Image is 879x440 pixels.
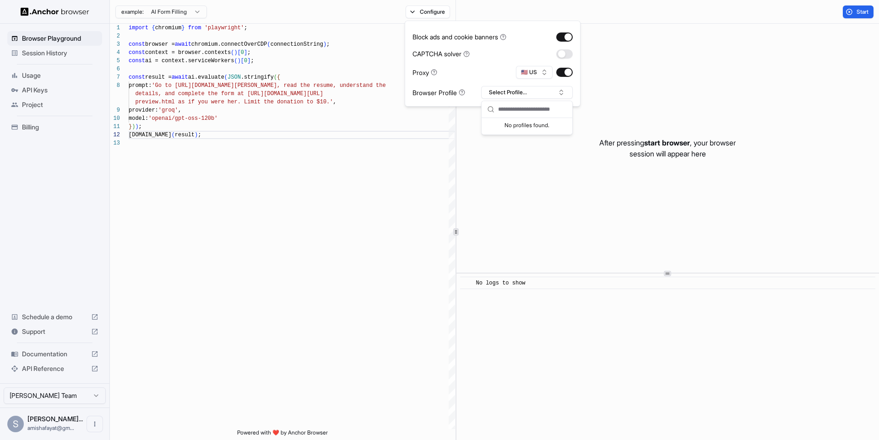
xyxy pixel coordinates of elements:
[271,41,323,48] span: connectionString
[274,74,277,80] span: (
[406,5,450,18] button: Configure
[139,123,142,130] span: ;
[22,100,98,109] span: Project
[152,25,155,31] span: {
[129,49,145,56] span: const
[300,99,333,105] span: n to $10.'
[87,416,103,432] button: Open menu
[228,74,241,80] span: JSON
[237,429,328,440] span: Powered with ❤️ by Anchor Browser
[7,83,102,97] div: API Keys
[482,118,572,131] div: No profiles found.
[129,41,145,48] span: const
[152,82,290,89] span: 'Go to [URL][DOMAIN_NAME][PERSON_NAME], re
[155,25,182,31] span: chromium
[110,40,120,48] div: 3
[110,32,120,40] div: 2
[129,82,152,89] span: prompt:
[22,86,98,95] span: API Keys
[599,137,736,159] p: After pressing , your browser session will appear here
[7,324,102,339] div: Support
[22,123,98,132] span: Billing
[21,7,89,16] img: Anchor Logo
[181,25,184,31] span: }
[277,74,280,80] span: {
[7,97,102,112] div: Project
[145,41,175,48] span: browser =
[244,25,247,31] span: ;
[145,58,234,64] span: ai = context.serviceWorkers
[412,68,437,77] div: Proxy
[7,347,102,361] div: Documentation
[129,25,148,31] span: import
[238,58,241,64] span: )
[244,58,247,64] span: 0
[132,123,135,130] span: )
[135,123,138,130] span: )
[247,58,250,64] span: ]
[234,58,237,64] span: (
[264,91,323,97] span: [DOMAIN_NAME][URL]
[412,32,506,42] div: Block ads and cookie banners
[135,99,300,105] span: preview.html as if you were her. Limit the donatio
[129,107,158,113] span: provider:
[323,41,326,48] span: )
[205,25,244,31] span: 'playwright'
[326,41,330,48] span: ;
[412,49,470,59] div: CAPTCHA solver
[110,114,120,123] div: 10
[290,82,386,89] span: ad the resume, understand the
[110,139,120,147] div: 13
[7,416,24,432] div: S
[110,57,120,65] div: 5
[241,49,244,56] span: 0
[121,8,144,16] span: example:
[22,48,98,58] span: Session History
[250,58,254,64] span: ;
[129,115,148,122] span: model:
[333,99,336,105] span: ,
[27,415,83,423] span: Shafayat Hossain
[195,132,198,138] span: )
[481,86,573,99] button: Select Profile...
[7,310,102,324] div: Schedule a demo
[27,424,74,431] span: amishafayat@gmail.com
[482,118,572,134] div: Suggestions
[22,327,87,336] span: Support
[135,91,264,97] span: details, and complete the form at [URL]
[7,68,102,83] div: Usage
[465,279,469,288] span: ​
[22,34,98,43] span: Browser Playground
[7,46,102,60] div: Session History
[148,115,217,122] span: 'openai/gpt-oss-120b'
[22,71,98,80] span: Usage
[267,41,270,48] span: (
[238,49,241,56] span: [
[857,8,869,16] span: Start
[231,49,234,56] span: (
[191,41,267,48] span: chromium.connectOverCDP
[175,132,195,138] span: result
[412,88,465,97] div: Browser Profile
[7,120,102,134] div: Billing
[244,49,247,56] span: ]
[7,31,102,46] div: Browser Playground
[129,132,172,138] span: [DOMAIN_NAME]
[110,106,120,114] div: 9
[158,107,178,113] span: 'groq'
[110,48,120,57] div: 4
[145,49,231,56] span: context = browser.contexts
[178,107,181,113] span: ,
[198,132,201,138] span: ;
[234,49,237,56] span: )
[22,312,87,322] span: Schedule a demo
[22,364,87,373] span: API Reference
[110,131,120,139] div: 12
[110,24,120,32] div: 1
[241,74,274,80] span: .stringify
[172,74,188,80] span: await
[129,58,145,64] span: const
[175,41,191,48] span: await
[516,66,553,79] button: 🇺🇸 US
[110,123,120,131] div: 11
